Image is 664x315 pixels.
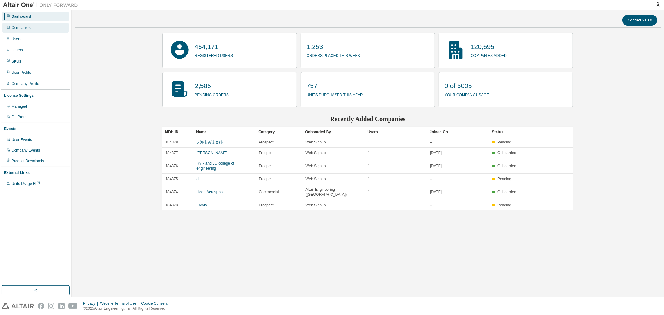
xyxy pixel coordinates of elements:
[368,190,370,195] span: 1
[445,81,489,91] p: 0 of 5005
[12,48,23,53] div: Orders
[58,303,65,309] img: linkedin.svg
[305,176,326,181] span: Web Signup
[305,140,326,145] span: Web Signup
[307,42,360,51] p: 1,253
[68,303,78,309] img: youtube.svg
[368,176,370,181] span: 1
[196,151,227,155] a: [PERSON_NAME]
[430,150,442,155] span: [DATE]
[471,42,507,51] p: 120,695
[12,25,31,30] div: Companies
[259,140,273,145] span: Prospect
[305,187,362,197] span: Altair Engineering ([GEOGRAPHIC_DATA])
[430,190,442,195] span: [DATE]
[497,164,516,168] span: Onboarded
[445,91,489,98] p: your company usage
[307,51,360,59] p: orders placed this week
[195,51,233,59] p: registered users
[195,42,233,51] p: 454,171
[368,163,370,168] span: 1
[165,176,178,181] span: 184375
[305,127,362,137] div: Onboarded By
[83,301,100,306] div: Privacy
[195,81,228,91] p: 2,585
[162,115,573,123] h2: Recently Added Companies
[430,176,432,181] span: --
[368,203,370,208] span: 1
[12,148,40,153] div: Company Events
[259,203,273,208] span: Prospect
[196,140,223,144] a: 珠海市英诺赛科
[259,163,273,168] span: Prospect
[165,163,178,168] span: 184376
[471,51,507,59] p: companies added
[305,163,326,168] span: Web Signup
[497,190,516,194] span: Onboarded
[259,150,273,155] span: Prospect
[4,126,16,131] div: Events
[367,127,425,137] div: Users
[12,70,31,75] div: User Profile
[492,127,535,137] div: Status
[497,177,511,181] span: Pending
[12,181,40,186] span: Units Usage BI
[165,203,178,208] span: 184373
[196,203,207,207] a: Forvia
[430,203,432,208] span: --
[259,176,273,181] span: Prospect
[12,137,32,142] div: User Events
[141,301,171,306] div: Cookie Consent
[83,306,172,311] p: © 2025 Altair Engineering, Inc. All Rights Reserved.
[497,203,511,207] span: Pending
[305,203,326,208] span: Web Signup
[307,91,363,98] p: units purchased this year
[497,151,516,155] span: Onboarded
[165,127,191,137] div: MDH ID
[430,163,442,168] span: [DATE]
[12,104,27,109] div: Managed
[165,190,178,195] span: 184374
[12,81,39,86] div: Company Profile
[48,303,54,309] img: instagram.svg
[196,127,253,137] div: Name
[12,115,26,120] div: On Prem
[4,93,34,98] div: License Settings
[622,15,657,26] button: Contact Sales
[12,14,31,19] div: Dashboard
[196,190,224,194] a: Heart Aerospace
[2,303,34,309] img: altair_logo.svg
[305,150,326,155] span: Web Signup
[258,127,300,137] div: Category
[497,140,511,144] span: Pending
[430,140,432,145] span: --
[38,303,44,309] img: facebook.svg
[196,161,234,171] a: RVR and JC college of engineering
[196,177,199,181] a: d
[165,150,178,155] span: 184377
[12,59,21,64] div: SKUs
[307,81,363,91] p: 757
[259,190,279,195] span: Commercial
[3,2,81,8] img: Altair One
[100,301,141,306] div: Website Terms of Use
[165,140,178,145] span: 184378
[195,91,228,98] p: pending orders
[430,127,487,137] div: Joined On
[368,140,370,145] span: 1
[368,150,370,155] span: 1
[12,36,21,41] div: Users
[4,170,30,175] div: External Links
[12,158,44,163] div: Product Downloads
